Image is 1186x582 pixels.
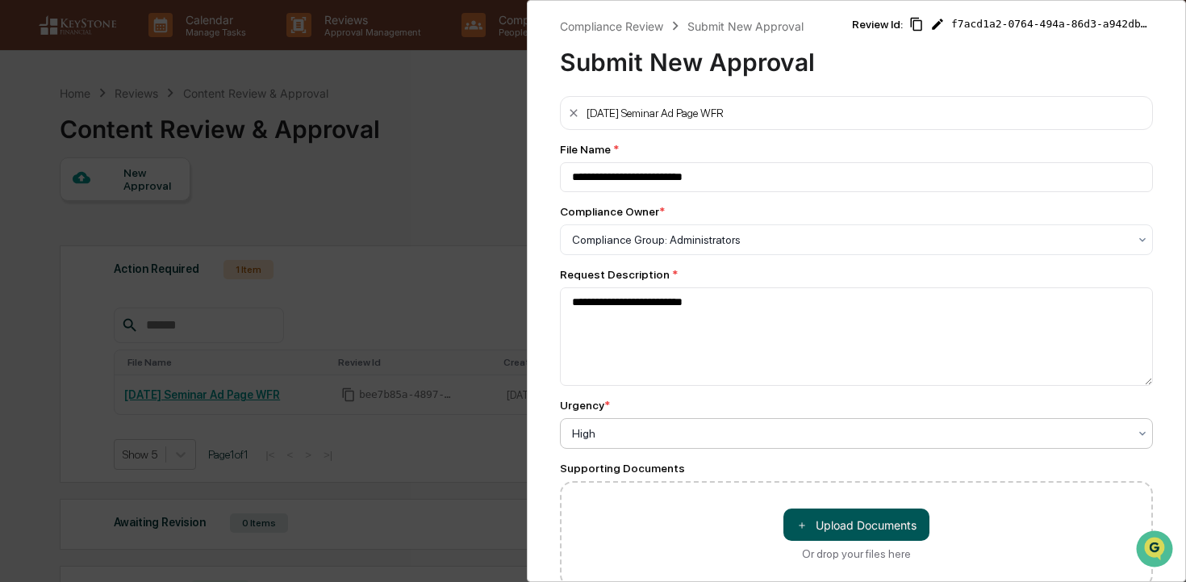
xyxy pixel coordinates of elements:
button: Or drop your files here [783,509,929,541]
a: 🔎Data Lookup [10,228,108,257]
div: We're available if you need us! [55,140,204,153]
span: Attestations [133,203,200,220]
div: Supporting Documents [560,462,1153,475]
span: ＋ [796,517,808,533]
div: Start new chat [55,124,265,140]
span: f7acd1a2-0764-494a-86d3-a942db89e8bd [951,18,1153,31]
span: Data Lookup [32,234,102,250]
span: Edit Review ID [930,17,945,31]
div: Or drop your files here [802,547,911,560]
span: Pylon [161,274,195,286]
button: Start new chat [274,128,294,148]
div: File Name [560,143,1153,156]
div: Compliance Owner [560,205,665,218]
div: 🖐️ [16,205,29,218]
a: Powered byPylon [114,273,195,286]
a: 🖐️Preclearance [10,197,111,226]
p: How can we help? [16,34,294,60]
div: Submit New Approval [560,35,852,77]
a: 🗄️Attestations [111,197,207,226]
span: Copy Id [909,17,924,31]
iframe: Open customer support [1134,529,1178,572]
div: [DATE] Seminar Ad Page WFR [587,107,724,119]
div: Submit New Approval [687,19,804,33]
div: Compliance Review [560,19,663,33]
span: Review Id: [852,18,903,31]
img: 1746055101610-c473b297-6a78-478c-a979-82029cc54cd1 [16,124,45,153]
div: 🔎 [16,236,29,249]
div: Request Description [560,268,1153,281]
div: 🗄️ [117,205,130,218]
div: Urgency [560,399,610,412]
span: Preclearance [32,203,104,220]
